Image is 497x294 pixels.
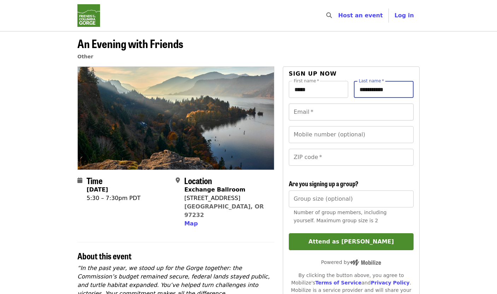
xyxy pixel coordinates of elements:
input: First name [289,81,349,98]
span: Location [184,174,212,187]
img: Powered by Mobilize [350,259,381,266]
a: Other [77,54,93,59]
span: Log in [394,12,414,19]
i: calendar icon [77,177,82,184]
span: Time [87,174,103,187]
a: [GEOGRAPHIC_DATA], OR 97232 [184,203,264,218]
label: First name [294,79,319,83]
div: [STREET_ADDRESS] [184,194,268,202]
a: Terms of Service [315,280,362,286]
a: Privacy Policy [371,280,410,286]
img: An Evening with Friends organized by Friends Of The Columbia Gorge [78,67,274,169]
input: [object Object] [289,190,414,207]
i: search icon [326,12,332,19]
button: Log in [389,8,420,23]
input: Last name [354,81,414,98]
span: Powered by [321,259,381,265]
label: Last name [359,79,384,83]
a: Host an event [338,12,383,19]
i: map-marker-alt icon [176,177,180,184]
span: Number of group members, including yourself. Maximum group size is 2 [294,210,387,223]
span: Map [184,220,198,227]
span: About this event [77,249,131,262]
img: Friends Of The Columbia Gorge - Home [77,4,100,27]
input: ZIP code [289,149,414,166]
input: Email [289,104,414,120]
span: Sign up now [289,70,337,77]
strong: Exchange Ballroom [184,186,245,193]
span: Are you signing up a group? [289,179,358,188]
div: 5:30 – 7:30pm PDT [87,194,141,202]
button: Attend as [PERSON_NAME] [289,233,414,250]
button: Map [184,219,198,228]
strong: [DATE] [87,186,108,193]
input: Search [336,7,342,24]
input: Mobile number (optional) [289,126,414,143]
span: An Evening with Friends [77,35,183,52]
